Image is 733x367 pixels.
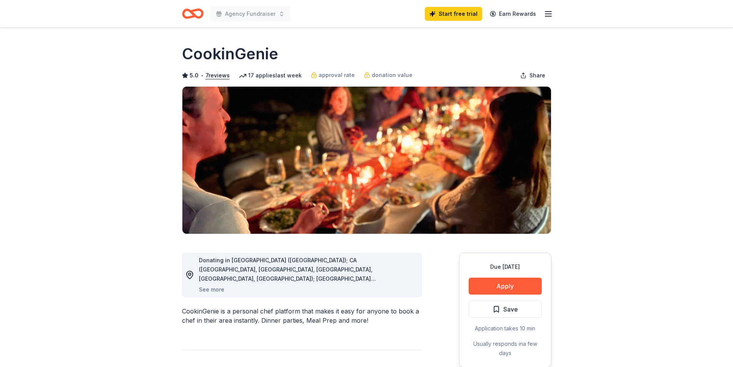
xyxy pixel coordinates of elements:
[311,70,355,80] a: approval rate
[529,71,545,80] span: Share
[210,6,291,22] button: Agency Fundraiser
[200,72,203,79] span: •
[205,71,230,80] button: 7reviews
[182,87,551,234] img: Image for CookinGenie
[503,304,518,314] span: Save
[182,307,422,325] div: CookinGenie is a personal chef platform that makes it easy for anyone to book a chef in their are...
[469,324,542,333] div: Application takes 10 min
[469,339,542,358] div: Usually responds in a few days
[190,71,199,80] span: 5.0
[469,301,542,318] button: Save
[319,70,355,80] span: approval rate
[364,70,412,80] a: donation value
[485,7,541,21] a: Earn Rewards
[425,7,482,21] a: Start free trial
[514,68,551,83] button: Share
[469,262,542,271] div: Due [DATE]
[239,71,302,80] div: 17 applies last week
[182,5,204,23] a: Home
[182,43,278,65] h1: CookinGenie
[469,278,542,295] button: Apply
[199,285,224,294] button: See more
[225,9,276,18] span: Agency Fundraiser
[372,70,412,80] span: donation value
